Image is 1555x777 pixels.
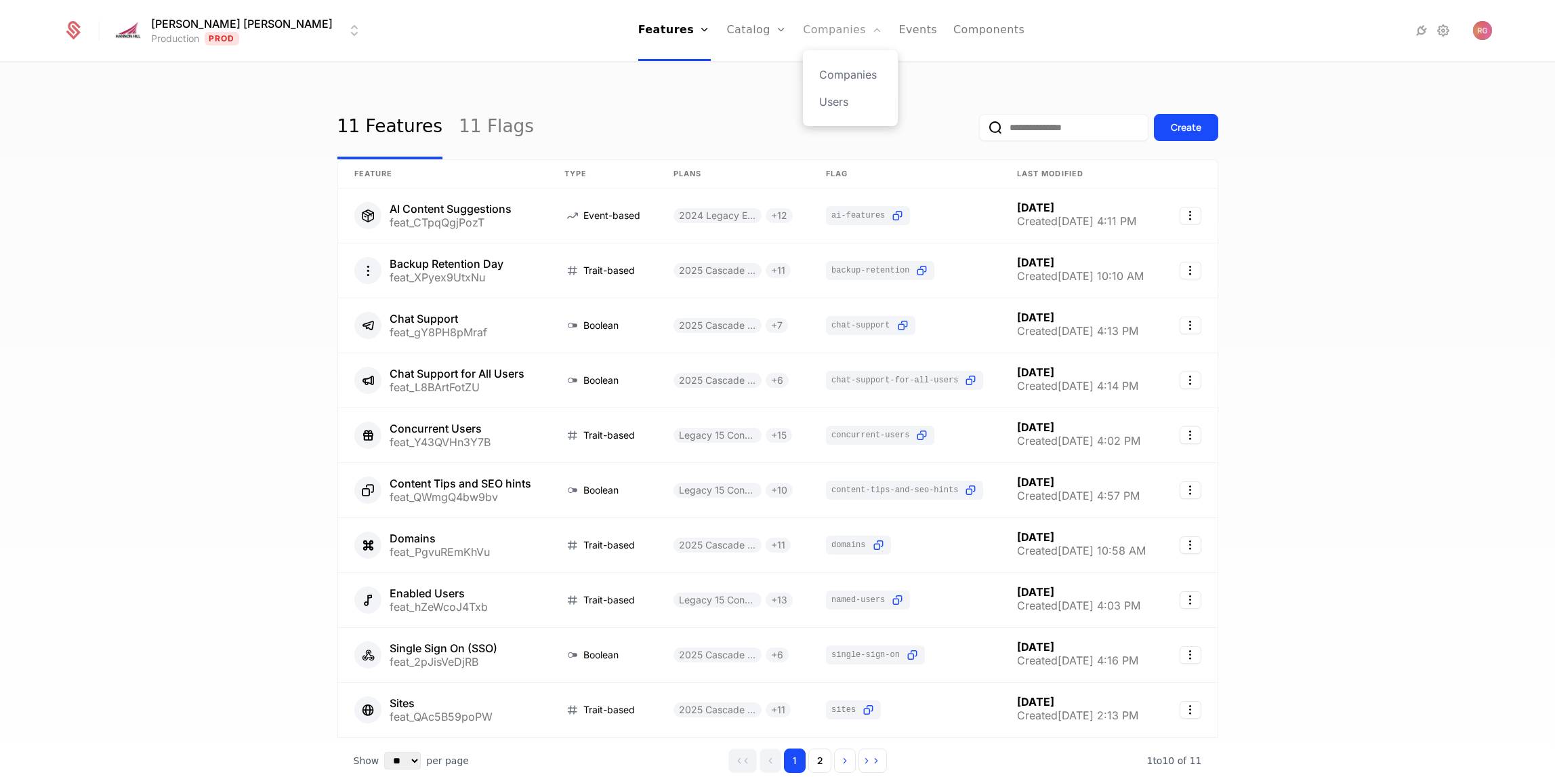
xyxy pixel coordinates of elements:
button: Go to last page [858,749,887,773]
span: [PERSON_NAME] [PERSON_NAME] [151,16,333,32]
div: Page navigation [728,749,887,773]
button: Go to first page [728,749,757,773]
button: Select action [1180,317,1201,334]
button: Select action [1180,591,1201,609]
button: Open user button [1473,21,1492,40]
th: Last Modified [1001,160,1163,188]
button: Go to previous page [760,749,781,773]
button: Select action [1180,646,1201,664]
button: Select action [1180,536,1201,554]
div: Production [151,32,199,45]
div: Create [1171,121,1201,134]
th: Flag [810,160,1001,188]
span: 11 [1146,755,1201,766]
button: Select action [1180,426,1201,444]
th: Feature [338,160,549,188]
th: Type [548,160,657,188]
button: Select action [1180,207,1201,224]
button: Select action [1180,701,1201,719]
span: Show [354,754,379,768]
button: Create [1154,114,1218,141]
button: Go to page 2 [808,749,831,773]
a: 11 Features [337,96,442,159]
img: Ryan Griffith [1473,21,1492,40]
a: Users [819,94,882,110]
a: Companies [819,66,882,83]
button: Select action [1180,372,1201,389]
span: per page [426,754,469,768]
button: Go to page 1 [784,749,806,773]
a: Settings [1435,22,1451,39]
th: Plans [657,160,810,188]
button: Select environment [116,16,362,45]
img: Hannon Hill [112,20,144,41]
button: Go to next page [834,749,856,773]
a: Integrations [1413,22,1430,39]
span: 1 to 10 of [1146,755,1189,766]
select: Select page size [384,752,421,770]
button: Select action [1180,481,1201,499]
button: Select action [1180,262,1201,279]
span: Prod [205,32,239,45]
a: 11 Flags [459,96,534,159]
